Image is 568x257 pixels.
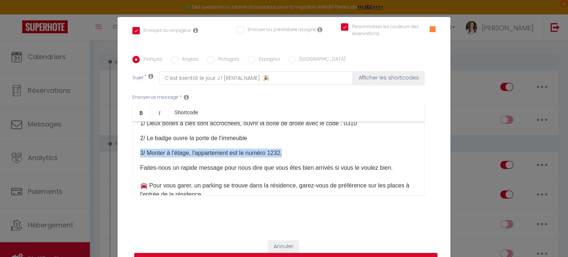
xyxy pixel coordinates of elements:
button: Annuler [268,240,299,253]
label: Portugais [214,56,239,64]
label: Français [140,56,162,64]
i: Envoyer au voyageur [193,27,198,33]
i: Envoyer au prestataire si il est assigné [317,27,322,33]
p: Faites-nous un rapide message pour nous dire que vous êtes bien arrivés si vous le voulez bien. 🚘... [140,163,417,199]
label: Envoyer ce message [132,94,178,101]
button: Afficher les shortcodes [353,71,425,85]
label: Sujet [132,74,143,82]
a: Italic [151,104,169,121]
i: Message [184,94,189,100]
p: 3/ Monter à l'étage, l'appartement est le numéro 1232. [140,149,417,158]
p: 2/ Le badge ouvre la porte de l'immeuble [140,134,417,143]
a: Bold [132,104,151,121]
a: Shortcode [169,104,204,121]
i: Subject [148,73,153,79]
p: 1/ Deux boîtes à clés sont accrochées, ouvrir la boîte de droite avec le code : 0310 [140,119,417,128]
label: Anglais [178,56,199,64]
label: Espagnol [255,56,280,64]
label: [GEOGRAPHIC_DATA] [296,56,345,64]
